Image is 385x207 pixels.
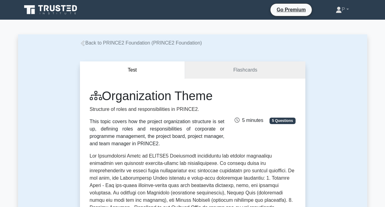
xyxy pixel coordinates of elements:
h1: Organization Theme [90,88,225,103]
a: P [321,3,364,16]
a: Go Premium [273,6,309,14]
a: Flashcards [185,61,305,79]
span: 5 Questions [270,118,295,124]
span: 5 minutes [235,118,263,123]
p: Structure of roles and responsibilities in PRINCE2. [90,106,225,113]
a: Back to PRINCE2 Foundation (PRINCE2 Foundation) [80,40,202,45]
div: This topic covers how the project organization structure is set up, defining roles and responsibi... [90,118,225,147]
button: Test [80,61,185,79]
